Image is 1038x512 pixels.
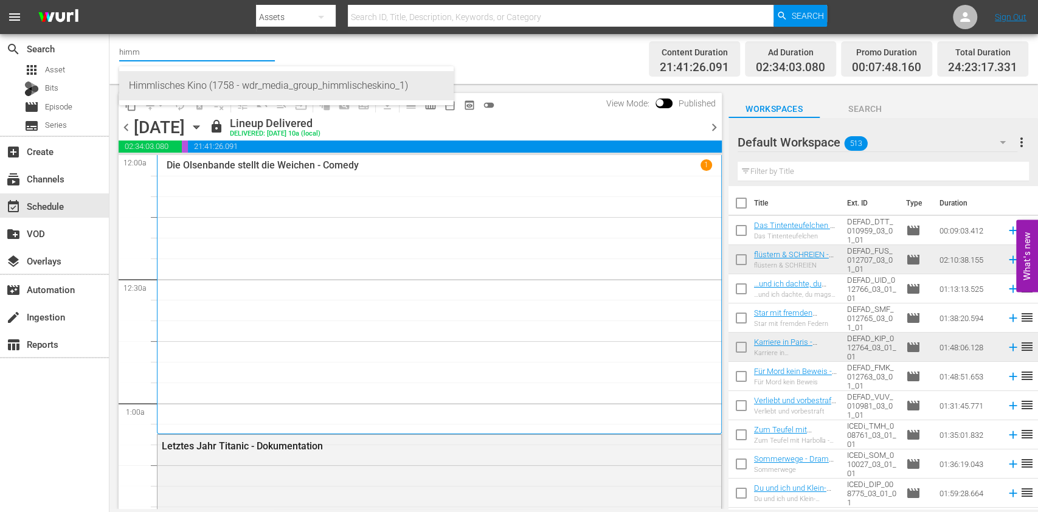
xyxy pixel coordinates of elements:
[6,145,21,159] span: Create
[906,427,921,442] span: Episode
[842,391,901,420] td: DEFAD_VUV_010981_03_01_01
[935,216,1002,245] td: 00:09:03.412
[129,71,444,100] div: Himmlisches Kino (1758 - wdr_media_group_himmlischeskino_1)
[842,449,901,479] td: ICEDi_SOM_010027_03_01_01
[6,283,21,297] span: Automation
[935,333,1002,362] td: 01:48:06.128
[842,216,901,245] td: DEFAD_DTT_010959_03_01_01
[899,186,932,220] th: Type
[756,44,825,61] div: Ad Duration
[167,159,359,171] p: Die Olsenbande stellt die Weichen - Comedy
[754,320,837,328] div: Star mit fremden Federn
[1020,485,1034,500] span: reorder
[673,99,722,108] span: Published
[754,308,817,336] a: Star mit fremden Federn - Drama, Comedy sw
[182,140,188,153] span: 00:07:48.160
[29,3,88,32] img: ans4CAIJ8jUAAAAAAAAAAAAAAAAAAAAAAAAgQb4GAAAAAAAAAAAAAAAAAAAAAAAAJMjXAAAAAAAAAAAAAAAAAAAAAAAAgAT5G...
[119,140,182,153] span: 02:34:03.080
[948,61,1017,75] span: 24:23:17.331
[935,391,1002,420] td: 01:31:45.771
[45,82,58,94] span: Bits
[188,140,722,153] span: 21:41:26.091
[6,199,21,214] span: Schedule
[209,119,224,134] span: lock
[935,479,1002,508] td: 01:59:28.664
[1020,368,1034,383] span: reorder
[7,10,22,24] span: menu
[935,420,1002,449] td: 01:35:01.832
[820,102,911,117] span: Search
[791,5,823,27] span: Search
[1006,224,1020,237] svg: Add to Schedule
[852,61,921,75] span: 00:07:48.160
[24,100,39,114] span: Episode
[1020,310,1034,325] span: reorder
[1006,486,1020,500] svg: Add to Schedule
[906,223,921,238] span: Episode
[460,95,479,115] span: View Backup
[483,99,495,111] span: toggle_off
[754,454,834,472] a: Sommerwege - Drama sw
[162,440,651,452] div: Letztes Jahr Titanic - Dokumentation
[906,252,921,267] span: Episode
[756,61,825,75] span: 02:34:03.080
[852,44,921,61] div: Promo Duration
[6,310,21,325] span: Ingestion
[754,261,837,269] div: flüstern & SCHREIEN
[1014,135,1029,150] span: more_vert
[906,340,921,355] span: Episode
[906,398,921,413] span: Episode
[754,367,837,385] a: Für Mord kein Beweis - Drama / Krimi
[906,311,921,325] span: Episode
[656,99,664,107] span: Toggle to switch from Published to Draft view.
[935,362,1002,391] td: 01:48:51.653
[935,449,1002,479] td: 01:36:19.043
[45,119,67,131] span: Series
[6,337,21,352] span: Reports
[754,349,837,357] div: Karriere in [GEOGRAPHIC_DATA]
[1006,341,1020,354] svg: Add to Schedule
[754,291,837,299] div: …und ich dachte, du magst mich
[6,227,21,241] span: VOD
[842,274,901,303] td: DEFAD_UID_012766_03_01_01
[906,457,921,471] span: Episode
[660,61,729,75] span: 21:41:26.091
[230,130,320,138] div: DELIVERED: [DATE] 10a (local)
[935,274,1002,303] td: 01:13:13.525
[6,42,21,57] span: Search
[707,120,722,135] span: chevron_right
[754,337,817,356] a: Karriere in Paris - Drama sw
[754,232,837,240] div: Das Tintenteufelchen
[935,245,1002,274] td: 02:10:38.155
[704,161,708,169] p: 1
[840,186,899,220] th: Ext. ID
[935,303,1002,333] td: 01:38:20.594
[1014,128,1029,157] button: more_vert
[45,101,72,113] span: Episode
[754,437,837,445] div: Zum Teufel mit Harbolla - Eine Geschichte aus dem Jahre 1956
[906,486,921,500] span: Episode
[906,369,921,384] span: Episode
[1020,427,1034,441] span: reorder
[600,99,656,108] span: View Mode:
[660,44,729,61] div: Content Duration
[134,117,185,137] div: [DATE]
[842,333,901,362] td: DEFAD_KIP_012764_03_01_01
[463,99,476,111] span: preview_outlined
[754,221,835,239] a: Das Tintenteufelchen - Kids & Family, Trickfilm
[842,303,901,333] td: DEFAD_SMF_012765_03_01_01
[738,125,1017,159] div: Default Workspace
[1006,457,1020,471] svg: Add to Schedule
[754,279,826,297] a: …und ich dachte, du magst mich - Drama
[906,282,921,296] span: Episode
[754,396,836,414] a: Verliebt und vorbestraft - Drama, Romance
[754,495,837,503] div: Du und ich und Klein-[GEOGRAPHIC_DATA]
[1020,398,1034,412] span: reorder
[948,44,1017,61] div: Total Duration
[24,63,39,77] span: Asset
[842,479,901,508] td: ICEDi_DIP_008775_03_01_01
[754,425,812,443] a: Zum Teufel mit Harbolla - Drama
[6,172,21,187] span: Channels
[45,64,65,76] span: Asset
[773,5,827,27] button: Search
